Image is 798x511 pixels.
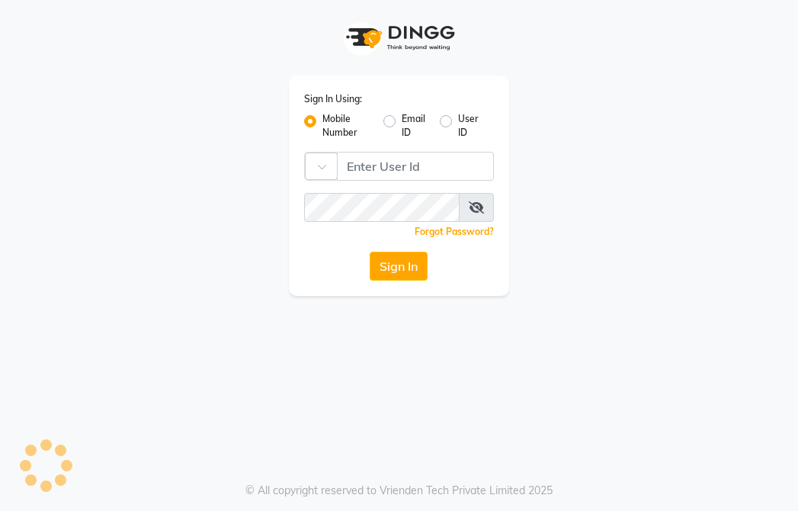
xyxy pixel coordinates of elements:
label: Email ID [402,112,428,140]
img: logo1.svg [338,15,460,60]
a: Forgot Password? [415,226,494,237]
label: Sign In Using: [304,92,362,106]
button: Sign In [370,252,428,281]
label: Mobile Number [322,112,371,140]
input: Username [337,152,495,181]
input: Username [304,193,460,222]
label: User ID [458,112,482,140]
